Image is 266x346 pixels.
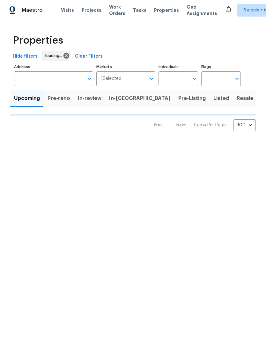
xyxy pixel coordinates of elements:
[194,122,226,128] p: Items Per Page
[187,4,217,17] span: Geo Assignments
[237,94,253,103] span: Resale
[13,37,63,44] span: Properties
[42,51,70,61] div: loading...
[109,4,125,17] span: Work Orders
[13,53,38,60] span: Hide filters
[75,53,103,60] span: Clear Filters
[233,74,241,83] button: Open
[147,74,156,83] button: Open
[213,94,229,103] span: Listed
[190,74,199,83] button: Open
[133,8,146,12] span: Tasks
[201,65,241,69] label: Flags
[14,94,40,103] span: Upcoming
[61,7,74,13] span: Visits
[85,74,94,83] button: Open
[48,94,70,103] span: Pre-reno
[72,51,105,62] button: Clear Filters
[159,65,198,69] label: Individuals
[101,76,122,81] span: 1 Selected
[109,94,171,103] span: In-[GEOGRAPHIC_DATA]
[154,7,179,13] span: Properties
[82,7,101,13] span: Projects
[96,65,156,69] label: Markets
[148,119,256,131] nav: Pagination Navigation
[22,7,43,13] span: Maestro
[233,117,256,133] div: 100
[45,53,65,59] span: loading...
[78,94,101,103] span: In-review
[10,51,40,62] button: Hide filters
[178,94,206,103] span: Pre-Listing
[14,65,93,69] label: Address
